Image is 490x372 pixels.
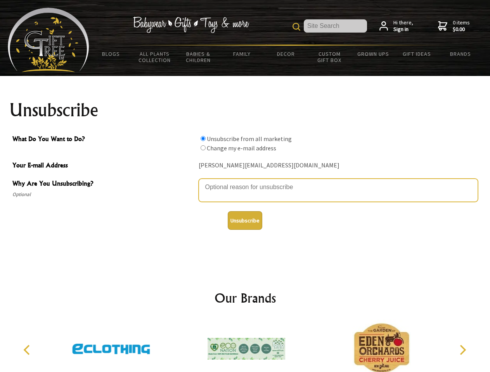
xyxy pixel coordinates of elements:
[12,190,195,199] span: Optional
[19,341,36,358] button: Previous
[201,145,206,150] input: What Do You Want to Do?
[199,179,478,202] textarea: Why Are You Unsubscribing?
[207,135,292,143] label: Unsubscribe from all marketing
[304,19,367,33] input: Site Search
[264,46,308,62] a: Decor
[199,160,478,172] div: [PERSON_NAME][EMAIL_ADDRESS][DOMAIN_NAME]
[12,160,195,172] span: Your E-mail Address
[89,46,133,62] a: BLOGS
[439,46,483,62] a: Brands
[12,134,195,145] span: What Do You Want to Do?
[453,19,470,33] span: 0 items
[393,19,413,33] span: Hi there,
[395,46,439,62] a: Gift Ideas
[201,136,206,141] input: What Do You Want to Do?
[133,17,249,33] img: Babywear - Gifts - Toys & more
[9,101,481,119] h1: Unsubscribe
[177,46,220,68] a: Babies & Children
[16,289,475,307] h2: Our Brands
[293,23,300,31] img: product search
[454,341,471,358] button: Next
[308,46,351,68] a: Custom Gift Box
[228,211,262,230] button: Unsubscribe
[220,46,264,62] a: Family
[12,179,195,190] span: Why Are You Unsubscribing?
[393,26,413,33] strong: Sign in
[8,8,89,72] img: Babyware - Gifts - Toys and more...
[207,144,276,152] label: Change my e-mail address
[453,26,470,33] strong: $0.00
[379,19,413,33] a: Hi there,Sign in
[133,46,177,68] a: All Plants Collection
[438,19,470,33] a: 0 items$0.00
[351,46,395,62] a: Grown Ups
